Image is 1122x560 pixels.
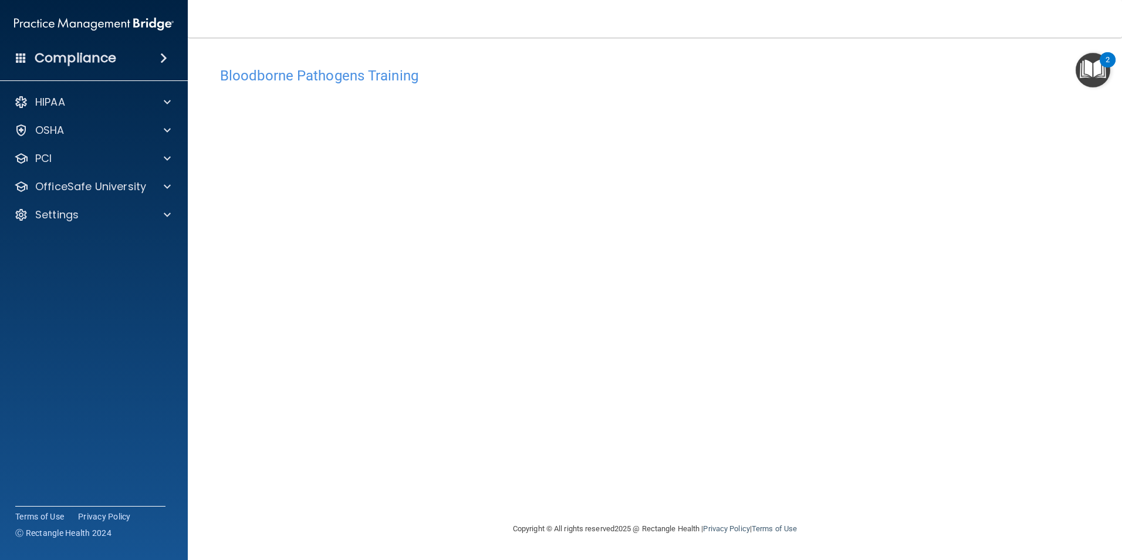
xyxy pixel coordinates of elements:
[14,151,171,166] a: PCI
[1106,60,1110,75] div: 2
[35,123,65,137] p: OSHA
[1076,53,1110,87] button: Open Resource Center, 2 new notifications
[35,95,65,109] p: HIPAA
[35,208,79,222] p: Settings
[35,151,52,166] p: PCI
[14,123,171,137] a: OSHA
[15,511,64,522] a: Terms of Use
[441,510,869,548] div: Copyright © All rights reserved 2025 @ Rectangle Health | |
[14,12,174,36] img: PMB logo
[14,180,171,194] a: OfficeSafe University
[35,180,146,194] p: OfficeSafe University
[752,524,797,533] a: Terms of Use
[14,95,171,109] a: HIPAA
[220,68,1090,83] h4: Bloodborne Pathogens Training
[919,477,1108,524] iframe: Drift Widget Chat Controller
[15,527,111,539] span: Ⓒ Rectangle Health 2024
[703,524,749,533] a: Privacy Policy
[35,50,116,66] h4: Compliance
[220,90,1090,451] iframe: bbp
[14,208,171,222] a: Settings
[78,511,131,522] a: Privacy Policy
